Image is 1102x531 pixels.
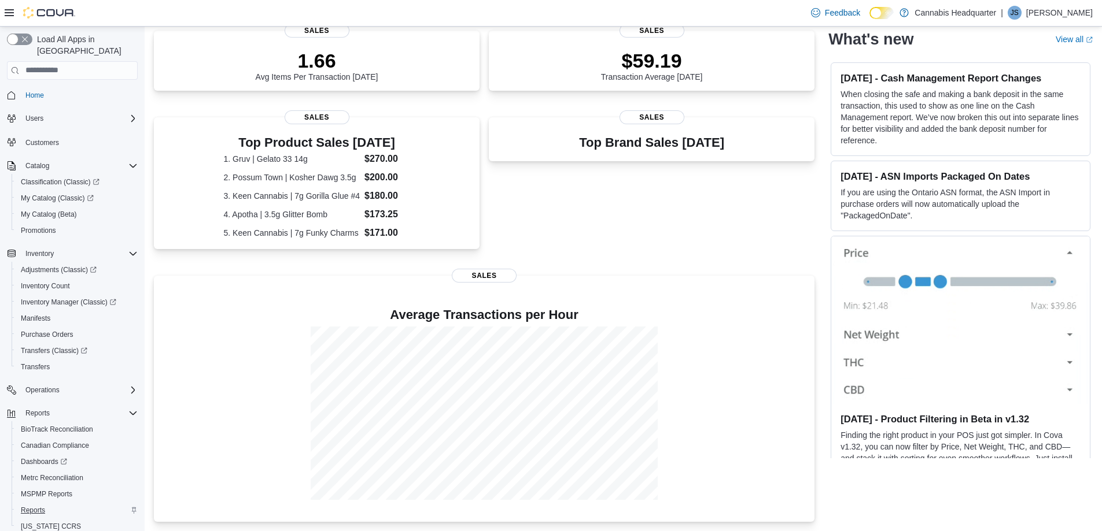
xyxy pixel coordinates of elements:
[16,487,77,501] a: MSPMP Reports
[16,311,55,325] a: Manifests
[21,506,45,515] span: Reports
[21,314,50,323] span: Manifests
[21,473,83,482] span: Metrc Reconciliation
[25,385,60,395] span: Operations
[21,406,138,420] span: Reports
[21,522,81,531] span: [US_STATE] CCRS
[16,360,54,374] a: Transfers
[16,503,138,517] span: Reports
[285,24,349,38] span: Sales
[285,110,349,124] span: Sales
[21,346,87,355] span: Transfers (Classic)
[16,224,61,237] a: Promotions
[2,133,142,150] button: Customers
[12,437,142,454] button: Canadian Compliance
[224,190,360,202] dt: 3. Keen Cannabis | 7g Gorilla Glue #4
[25,249,54,258] span: Inventory
[16,422,98,436] a: BioTrack Reconciliation
[21,362,50,372] span: Transfers
[21,159,138,173] span: Catalog
[12,486,142,502] button: MSPMP Reports
[21,489,72,499] span: MSPMP Reports
[21,383,64,397] button: Operations
[869,19,870,20] span: Dark Mode
[16,455,72,469] a: Dashboards
[364,152,410,166] dd: $270.00
[224,209,360,220] dt: 4. Apotha | 3.5g Glitter Bomb
[163,308,805,322] h4: Average Transactions per Hour
[1056,35,1093,44] a: View allExternal link
[16,360,138,374] span: Transfers
[841,187,1081,221] p: If you are using the Ontario ASN format, the ASN Import in purchase orders will now automatically...
[16,439,138,452] span: Canadian Compliance
[2,158,142,174] button: Catalog
[16,279,75,293] a: Inventory Count
[16,471,138,485] span: Metrc Reconciliation
[1086,36,1093,43] svg: External link
[16,175,104,189] a: Classification (Classic)
[16,207,82,221] a: My Catalog (Beta)
[224,153,360,165] dt: 1. Gruv | Gelato 33 14g
[364,170,410,184] dd: $200.00
[16,295,138,309] span: Inventory Manager (Classic)
[25,161,49,170] span: Catalog
[21,88,138,102] span: Home
[21,247,138,261] span: Inventory
[364,226,410,240] dd: $171.00
[21,406,54,420] button: Reports
[16,422,138,436] span: BioTrack Reconciliation
[601,49,703,81] div: Transaction Average [DATE]
[16,439,94,452] a: Canadian Compliance
[12,310,142,326] button: Manifests
[841,413,1081,425] h3: [DATE] - Product Filtering in Beta in v1.32
[21,194,94,203] span: My Catalog (Classic)
[1026,6,1093,20] p: [PERSON_NAME]
[12,326,142,343] button: Purchase Orders
[16,207,138,221] span: My Catalog (Beta)
[32,34,138,57] span: Load All Apps in [GEOGRAPHIC_DATA]
[21,281,70,291] span: Inventory Count
[12,278,142,294] button: Inventory Count
[869,7,894,19] input: Dark Mode
[256,49,378,72] p: 1.66
[364,189,410,203] dd: $180.00
[224,172,360,183] dt: 2. Possum Town | Kosher Dawg 3.5g
[21,112,138,125] span: Users
[841,170,1081,182] h3: [DATE] - ASN Imports Packaged On Dates
[12,262,142,278] a: Adjustments (Classic)
[12,359,142,375] button: Transfers
[1001,6,1003,20] p: |
[21,112,48,125] button: Users
[16,279,138,293] span: Inventory Count
[16,503,50,517] a: Reports
[16,344,92,358] a: Transfers (Classic)
[364,207,410,221] dd: $173.25
[601,49,703,72] p: $59.19
[2,382,142,398] button: Operations
[21,265,97,274] span: Adjustments (Classic)
[21,135,138,149] span: Customers
[21,210,77,219] span: My Catalog (Beta)
[825,7,860,18] span: Feedback
[224,227,360,239] dt: 5. Keen Cannabis | 7g Funky Charms
[2,110,142,127] button: Users
[21,441,89,450] span: Canadian Compliance
[2,405,142,421] button: Reports
[2,87,142,103] button: Home
[21,457,67,466] span: Dashboards
[21,298,116,307] span: Inventory Manager (Classic)
[16,328,78,341] a: Purchase Orders
[25,91,44,100] span: Home
[16,471,88,485] a: Metrc Reconciliation
[841,88,1081,146] p: When closing the safe and making a bank deposit in the same transaction, this used to show as one...
[16,263,138,277] span: Adjustments (Classic)
[21,330,73,339] span: Purchase Orders
[16,487,138,501] span: MSPMP Reports
[21,226,56,235] span: Promotions
[12,502,142,518] button: Reports
[16,175,138,189] span: Classification (Classic)
[25,114,43,123] span: Users
[452,269,517,283] span: Sales
[16,455,138,469] span: Dashboards
[23,7,75,18] img: Cova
